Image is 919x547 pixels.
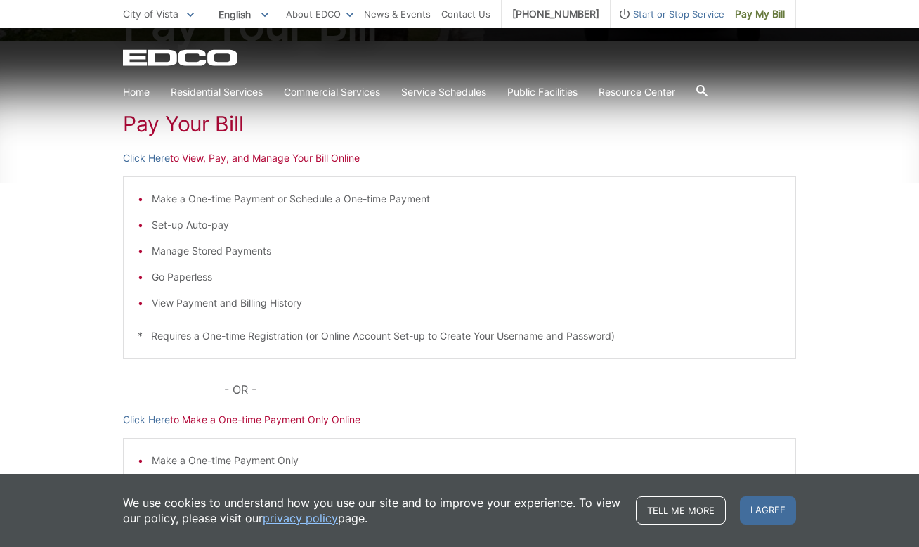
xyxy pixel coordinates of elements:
li: Set-up Auto-pay [152,217,781,233]
a: Service Schedules [401,84,486,100]
a: Tell me more [636,496,726,525]
a: Click Here [123,150,170,166]
li: Go Paperless [152,269,781,285]
p: - OR - [224,380,796,399]
p: to View, Pay, and Manage Your Bill Online [123,150,796,166]
p: * Requires a One-time Registration (or Online Account Set-up to Create Your Username and Password) [138,328,781,344]
p: to Make a One-time Payment Only Online [123,412,796,427]
a: Residential Services [171,84,263,100]
a: Click Here [123,412,170,427]
a: privacy policy [263,510,338,526]
span: Pay My Bill [735,6,785,22]
span: City of Vista [123,8,178,20]
span: I agree [740,496,796,525]
a: Public Facilities [507,84,578,100]
li: Manage Stored Payments [152,243,781,259]
h1: Pay Your Bill [123,111,796,136]
p: We use cookies to understand how you use our site and to improve your experience. To view our pol... [123,495,622,526]
li: Make a One-time Payment or Schedule a One-time Payment [152,191,781,207]
a: News & Events [364,6,431,22]
li: Make a One-time Payment Only [152,453,781,468]
a: Home [123,84,150,100]
a: EDCD logo. Return to the homepage. [123,49,240,66]
a: Commercial Services [284,84,380,100]
a: Contact Us [441,6,490,22]
span: English [208,3,279,26]
li: View Payment and Billing History [152,295,781,311]
a: About EDCO [286,6,353,22]
a: Resource Center [599,84,675,100]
